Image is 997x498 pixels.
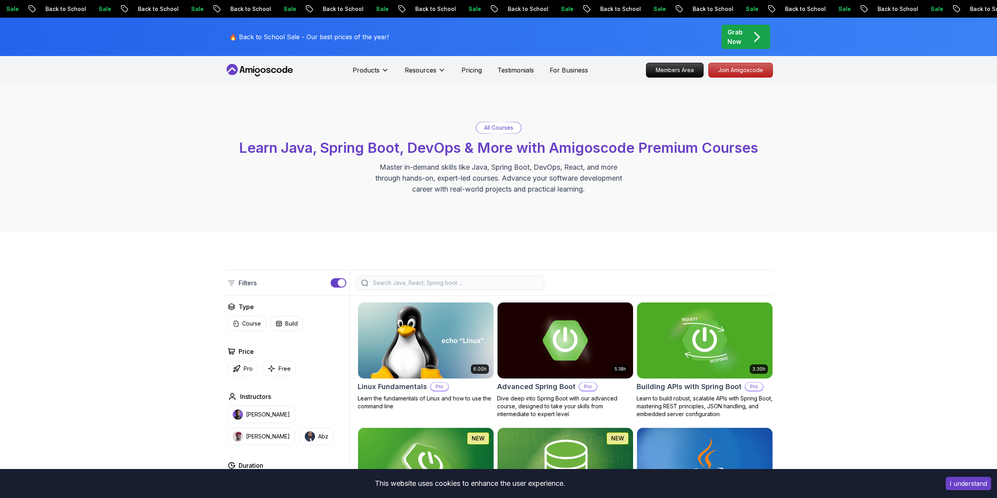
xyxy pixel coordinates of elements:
p: Pro [579,383,597,391]
p: Sale [547,5,572,13]
p: Sale [85,5,110,13]
p: Back to School [124,5,177,13]
button: Products [353,65,389,81]
p: NEW [611,435,624,442]
img: Advanced Spring Boot card [498,302,633,378]
button: Accept cookies [946,477,991,490]
p: Sale [825,5,850,13]
h2: Linux Fundamentals [358,381,427,392]
p: [PERSON_NAME] [246,411,290,418]
a: For Business [550,65,588,75]
p: Build [285,320,298,328]
p: 5.18h [615,366,626,372]
img: instructor img [305,431,315,442]
p: 🔥 Back to School Sale - Our best prices of the year! [229,32,389,42]
button: instructor img[PERSON_NAME] [228,428,295,445]
p: Sale [455,5,480,13]
p: Back to School [309,5,362,13]
p: All Courses [484,124,513,132]
h2: Advanced Spring Boot [497,381,575,392]
p: Back to School [494,5,547,13]
div: This website uses cookies to enhance the user experience. [6,475,934,492]
p: Free [279,365,291,373]
img: Building APIs with Spring Boot card [637,302,773,378]
button: Free [262,361,296,376]
input: Search Java, React, Spring boot ... [371,279,539,287]
a: Members Area [646,63,704,78]
p: 6.00h [473,366,487,372]
p: Back to School [864,5,917,13]
p: Resources [405,65,436,75]
a: Linux Fundamentals card6.00hLinux FundamentalsProLearn the fundamentals of Linux and how to use t... [358,302,494,410]
p: Back to School [32,5,85,13]
p: Sale [270,5,295,13]
p: [PERSON_NAME] [246,433,290,440]
p: Pro [244,365,253,373]
a: Testimonials [498,65,534,75]
p: Sale [640,5,665,13]
button: Build [271,316,303,331]
p: Members Area [646,63,703,77]
p: Abz [318,433,328,440]
p: Learn to build robust, scalable APIs with Spring Boot, mastering REST principles, JSON handling, ... [637,395,773,418]
p: Back to School [679,5,732,13]
span: Learn Java, Spring Boot, DevOps & More with Amigoscode Premium Courses [239,139,758,156]
h2: Duration [239,461,263,470]
button: Course [228,316,266,331]
a: Advanced Spring Boot card5.18hAdvanced Spring BootProDive deep into Spring Boot with our advanced... [497,302,633,418]
p: Sale [917,5,942,13]
p: Master in-demand skills like Java, Spring Boot, DevOps, React, and more through hands-on, expert-... [367,162,630,195]
p: Course [242,320,261,328]
h2: Price [239,347,254,356]
p: Pro [745,383,763,391]
p: Back to School [217,5,270,13]
h2: Type [239,302,254,311]
p: Learn the fundamentals of Linux and how to use the command line [358,395,494,410]
button: instructor imgAbz [300,428,333,445]
p: Dive deep into Spring Boot with our advanced course, designed to take your skills from intermedia... [497,395,633,418]
p: Products [353,65,380,75]
a: Pricing [461,65,482,75]
p: Sale [732,5,757,13]
p: Filters [239,278,257,288]
h2: Building APIs with Spring Boot [637,381,742,392]
p: Sale [177,5,203,13]
a: Building APIs with Spring Boot card3.30hBuilding APIs with Spring BootProLearn to build robust, s... [637,302,773,418]
p: Back to School [771,5,825,13]
img: instructor img [233,431,243,442]
a: Join Amigoscode [708,63,773,78]
p: Back to School [402,5,455,13]
p: Sale [362,5,387,13]
p: 3.30h [752,366,765,372]
p: NEW [472,435,485,442]
h2: Instructors [240,392,271,401]
button: Resources [405,65,446,81]
button: instructor img[PERSON_NAME] [228,406,295,423]
p: Grab Now [727,27,743,46]
img: Linux Fundamentals card [358,302,494,378]
p: Join Amigoscode [709,63,773,77]
button: Pro [228,361,258,376]
img: instructor img [233,409,243,420]
p: Back to School [586,5,640,13]
p: Pro [431,383,448,391]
